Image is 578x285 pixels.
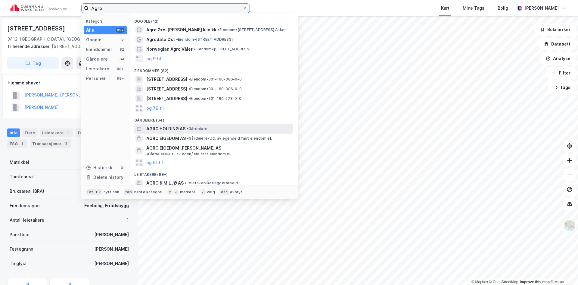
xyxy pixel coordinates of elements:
[146,36,175,43] span: Agrodata Øst
[120,47,124,52] div: 82
[116,28,124,33] div: 99+
[40,128,73,137] div: Leietakere
[10,231,30,238] div: Punktleie
[146,159,163,166] button: og 61 til
[441,5,449,12] div: Kart
[116,66,124,71] div: 99+
[187,136,189,141] span: •
[207,190,215,195] div: velg
[116,76,124,81] div: 99+
[187,136,272,141] span: Gårdeiere • Utl. av egen/leid fast eiendom el.
[94,260,129,267] div: [PERSON_NAME]
[10,188,44,195] div: Bruksareal (BRA)
[146,144,221,152] span: AGRO EIGEDOM [PERSON_NAME] AS
[146,95,187,102] span: [STREET_ADDRESS]
[194,47,250,52] span: Eiendom • [STREET_ADDRESS]
[7,24,66,33] div: [STREET_ADDRESS]
[146,105,164,112] button: og 79 til
[10,202,40,209] div: Eiendomstype
[539,38,576,50] button: Datasett
[104,190,120,195] div: nytt søk
[86,27,94,34] div: Alle
[7,57,59,69] button: Tag
[187,126,207,131] span: Gårdeiere
[94,245,129,253] div: [PERSON_NAME]
[146,179,184,187] span: AGRO & MILJØ AS
[86,75,106,82] div: Personer
[93,174,123,181] div: Delete history
[129,167,298,178] div: Leietakere (99+)
[188,77,242,82] span: Eiendom • 301-160-386-0-0
[124,189,133,195] div: tab
[180,190,196,195] div: markere
[146,26,216,33] span: Agro Øre-[PERSON_NAME] klinikk
[10,4,67,12] img: cushman-wakefield-realkapital-logo.202ea83816669bd177139c58696a8fa1.svg
[76,128,98,137] div: Datasett
[86,65,109,72] div: Leietakere
[146,135,186,142] span: AGRO EIGEDOM AS
[489,280,518,284] a: OpenStreetMap
[541,52,576,65] button: Analyse
[89,4,242,13] input: Søk på adresse, matrikkel, gårdeiere, leietakere eller personer
[22,128,37,137] div: Eiere
[524,5,559,12] div: [PERSON_NAME]
[218,27,286,32] span: Eiendom • [STREET_ADDRESS] Asker
[120,37,124,42] div: 12
[94,231,129,238] div: [PERSON_NAME]
[10,245,33,253] div: Festegrunn
[134,190,163,195] div: neste kategori
[146,76,187,83] span: [STREET_ADDRESS]
[188,87,190,91] span: •
[188,96,241,101] span: Eiendom • 301-160-278-0-0
[7,44,52,49] span: Tilhørende adresser:
[146,152,148,156] span: •
[146,46,193,53] span: Norwegian Agro Våler
[185,181,238,185] span: Leietaker • Rørleggerarbeid
[188,87,242,91] span: Eiendom • 301-160-386-0-0
[188,96,190,101] span: •
[19,141,25,147] div: 1
[471,280,488,284] a: Mapbox
[187,126,188,131] span: •
[7,43,126,50] div: [STREET_ADDRESS]
[86,46,112,53] div: Eiendommer
[129,113,298,124] div: Gårdeiere (64)
[127,217,129,224] div: 1
[7,36,110,43] div: 3413, [GEOGRAPHIC_DATA], [GEOGRAPHIC_DATA]
[146,152,231,157] span: Gårdeiere • Utl. av egen/leid fast eiendom el.
[86,36,101,43] div: Google
[10,159,29,166] div: Matrikkel
[185,181,187,185] span: •
[7,139,27,148] div: ESG
[10,173,34,180] div: Tomteareal
[84,202,129,209] div: Enebolig, Fritidsbygg
[10,217,44,224] div: Antall leietakere
[463,5,484,12] div: Mine Tags
[129,64,298,74] div: Eiendommer (82)
[30,139,71,148] div: Transaksjoner
[86,55,108,63] div: Gårdeiere
[520,280,550,284] a: Improve this map
[7,128,20,137] div: Info
[218,27,219,32] span: •
[146,125,185,132] span: AGRO HOLDING AS
[63,141,69,147] div: 11
[548,81,576,93] button: Tags
[8,79,131,87] div: Hjemmelshaver
[65,130,71,136] div: 1
[176,37,233,42] span: Eiendom • [STREET_ADDRESS]
[129,14,298,25] div: Google (12)
[176,37,178,42] span: •
[146,55,161,62] button: og 9 til
[120,165,124,170] div: 0
[548,256,578,285] div: Kontrollprogram for chat
[564,220,575,231] img: Z
[86,164,112,171] div: Historikk
[230,190,242,195] div: avbryt
[535,24,576,36] button: Bokmerker
[86,189,102,195] div: Ctrl + k
[86,19,127,24] div: Kategori
[498,5,508,12] div: Bolig
[188,77,190,81] span: •
[220,189,229,195] div: esc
